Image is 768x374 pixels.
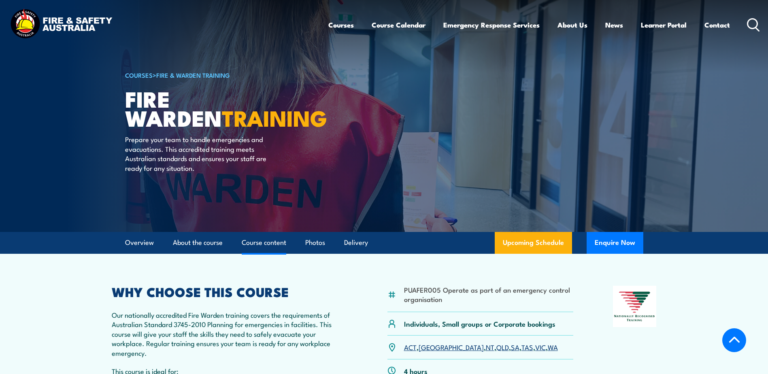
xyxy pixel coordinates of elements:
[125,89,325,127] h1: Fire Warden
[125,70,325,80] h6: >
[173,232,223,253] a: About the course
[125,70,153,79] a: COURSES
[704,14,730,36] a: Contact
[557,14,587,36] a: About Us
[548,342,558,352] a: WA
[404,342,417,352] a: ACT
[404,342,558,352] p: , , , , , , ,
[495,232,572,254] a: Upcoming Schedule
[613,286,657,327] img: Nationally Recognised Training logo.
[125,232,154,253] a: Overview
[156,70,230,79] a: Fire & Warden Training
[372,14,425,36] a: Course Calendar
[419,342,484,352] a: [GEOGRAPHIC_DATA]
[404,319,555,328] p: Individuals, Small groups or Corporate bookings
[328,14,354,36] a: Courses
[125,134,273,172] p: Prepare your team to handle emergencies and evacuations. This accredited training meets Australia...
[587,232,643,254] button: Enquire Now
[344,232,368,253] a: Delivery
[112,310,348,357] p: Our nationally accredited Fire Warden training covers the requirements of Australian Standard 374...
[511,342,519,352] a: SA
[605,14,623,36] a: News
[242,232,286,253] a: Course content
[641,14,687,36] a: Learner Portal
[486,342,494,352] a: NT
[305,232,325,253] a: Photos
[112,286,348,297] h2: WHY CHOOSE THIS COURSE
[222,100,327,134] strong: TRAINING
[521,342,533,352] a: TAS
[404,285,574,304] li: PUAFER005 Operate as part of an emergency control organisation
[496,342,509,352] a: QLD
[443,14,540,36] a: Emergency Response Services
[535,342,546,352] a: VIC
